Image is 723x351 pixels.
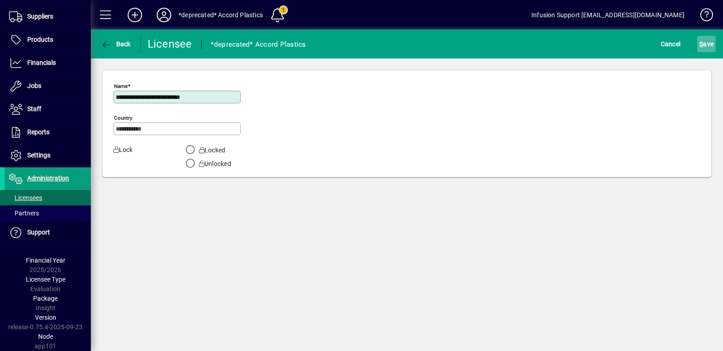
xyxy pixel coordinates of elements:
[27,128,50,136] span: Reports
[91,36,141,52] app-page-header-button: Back
[661,37,681,51] span: Cancel
[107,145,165,169] label: Lock
[5,5,91,28] a: Suppliers
[35,314,56,321] span: Version
[27,175,69,182] span: Administration
[5,121,91,144] a: Reports
[5,29,91,51] a: Products
[148,37,192,51] div: Licensee
[197,146,226,155] label: Locked
[27,59,56,66] span: Financials
[697,36,716,52] button: Save
[33,295,58,302] span: Package
[5,98,91,121] a: Staff
[699,40,703,48] span: S
[38,333,53,340] span: Node
[9,210,39,217] span: Partners
[27,82,41,89] span: Jobs
[693,2,712,31] a: Knowledge Base
[98,36,133,52] button: Back
[27,151,50,159] span: Settings
[27,13,53,20] span: Suppliers
[699,37,713,51] span: ave
[211,37,306,52] div: *deprecated* Accord Plastics
[114,115,132,121] mat-label: Country
[5,221,91,244] a: Support
[5,75,91,97] a: Jobs
[27,229,50,236] span: Support
[26,276,65,283] span: Licensee Type
[100,40,131,48] span: Back
[120,7,149,23] button: Add
[149,7,178,23] button: Profile
[5,144,91,167] a: Settings
[5,52,91,74] a: Financials
[197,159,231,168] label: Unlocked
[659,36,683,52] button: Cancel
[27,105,41,112] span: Staff
[26,257,65,264] span: Financial Year
[9,194,42,201] span: Licensees
[5,190,91,205] a: Licensees
[114,83,128,89] mat-label: Name
[27,36,53,43] span: Products
[5,205,91,221] a: Partners
[178,8,263,22] div: *deprecated* Accord Plastics
[531,8,684,22] div: Infusion Support [EMAIL_ADDRESS][DOMAIN_NAME]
